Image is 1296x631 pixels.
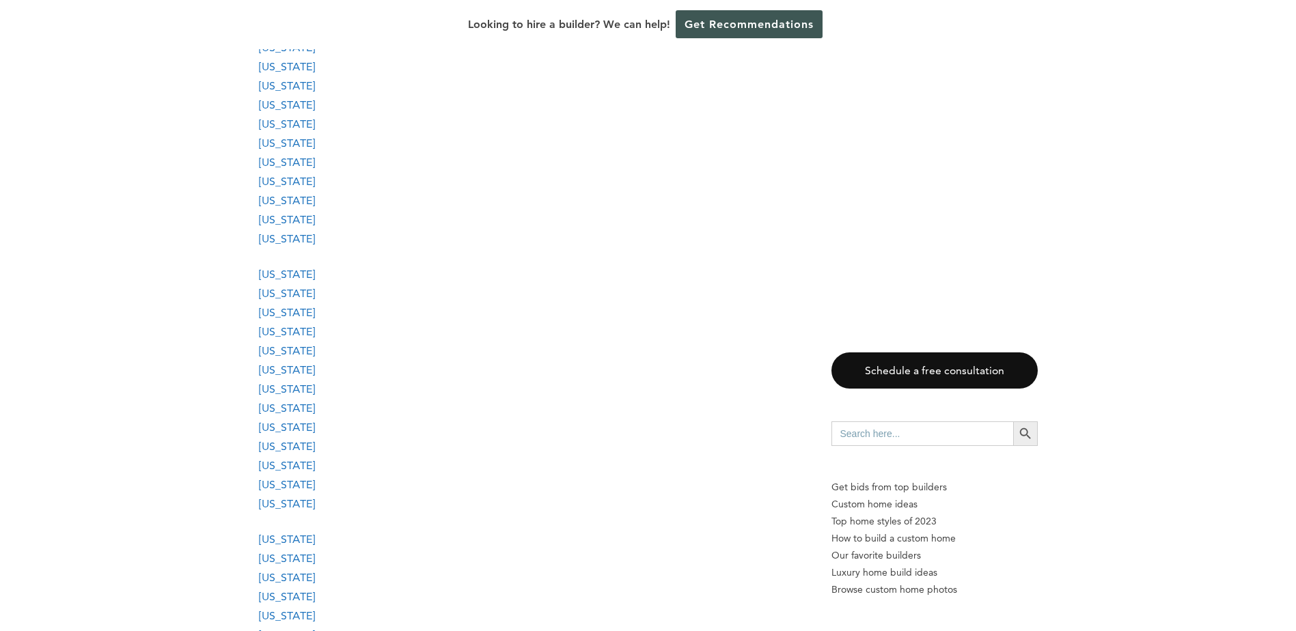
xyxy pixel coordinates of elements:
[259,213,315,226] a: [US_STATE]
[676,10,823,38] a: Get Recommendations
[259,533,315,546] a: [US_STATE]
[259,325,315,338] a: [US_STATE]
[831,479,1038,496] p: Get bids from top builders
[259,344,315,357] a: [US_STATE]
[259,478,315,491] a: [US_STATE]
[259,156,315,169] a: [US_STATE]
[831,530,1038,547] a: How to build a custom home
[259,552,315,565] a: [US_STATE]
[259,382,315,395] a: [US_STATE]
[259,440,315,453] a: [US_STATE]
[259,571,315,584] a: [US_STATE]
[259,232,315,245] a: [US_STATE]
[1018,426,1033,441] svg: Search
[259,459,315,472] a: [US_STATE]
[259,194,315,207] a: [US_STATE]
[259,60,315,73] a: [US_STATE]
[259,41,315,54] a: [US_STATE]
[259,306,315,319] a: [US_STATE]
[831,513,1038,530] a: Top home styles of 2023
[259,79,315,92] a: [US_STATE]
[831,547,1038,564] a: Our favorite builders
[259,421,315,434] a: [US_STATE]
[831,581,1038,598] a: Browse custom home photos
[259,117,315,130] a: [US_STATE]
[259,590,315,603] a: [US_STATE]
[259,137,315,150] a: [US_STATE]
[259,175,315,188] a: [US_STATE]
[831,564,1038,581] a: Luxury home build ideas
[259,363,315,376] a: [US_STATE]
[259,98,315,111] a: [US_STATE]
[831,352,1038,389] a: Schedule a free consultation
[1034,533,1280,615] iframe: Drift Widget Chat Controller
[259,268,315,281] a: [US_STATE]
[259,609,315,622] a: [US_STATE]
[259,497,315,510] a: [US_STATE]
[831,496,1038,513] a: Custom home ideas
[259,402,315,415] a: [US_STATE]
[831,421,1013,446] input: Search here...
[259,287,315,300] a: [US_STATE]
